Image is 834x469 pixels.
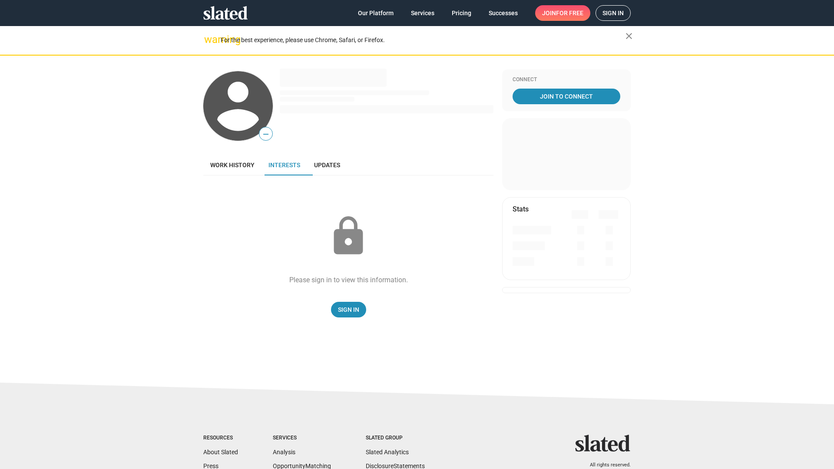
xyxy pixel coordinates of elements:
[203,155,261,175] a: Work history
[210,162,255,168] span: Work history
[513,205,529,214] mat-card-title: Stats
[261,155,307,175] a: Interests
[338,302,359,317] span: Sign In
[411,5,434,21] span: Services
[273,449,295,456] a: Analysis
[204,34,215,45] mat-icon: warning
[289,275,408,284] div: Please sign in to view this information.
[314,162,340,168] span: Updates
[404,5,441,21] a: Services
[602,6,624,20] span: Sign in
[273,435,331,442] div: Services
[596,5,631,21] a: Sign in
[327,215,370,258] mat-icon: lock
[514,89,619,104] span: Join To Connect
[489,5,518,21] span: Successes
[482,5,525,21] a: Successes
[452,5,471,21] span: Pricing
[624,31,634,41] mat-icon: close
[513,76,620,83] div: Connect
[307,155,347,175] a: Updates
[358,5,394,21] span: Our Platform
[556,5,583,21] span: for free
[366,435,425,442] div: Slated Group
[351,5,400,21] a: Our Platform
[513,89,620,104] a: Join To Connect
[203,449,238,456] a: About Slated
[331,302,366,317] a: Sign In
[221,34,625,46] div: For the best experience, please use Chrome, Safari, or Firefox.
[259,129,272,140] span: —
[542,5,583,21] span: Join
[268,162,300,168] span: Interests
[535,5,590,21] a: Joinfor free
[445,5,478,21] a: Pricing
[203,435,238,442] div: Resources
[366,449,409,456] a: Slated Analytics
